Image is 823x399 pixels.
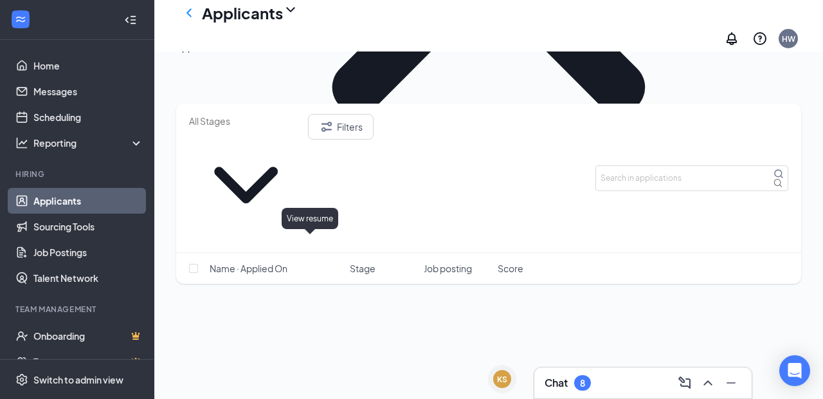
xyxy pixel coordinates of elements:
[721,373,741,393] button: Minimize
[674,373,695,393] button: ComposeMessage
[14,13,27,26] svg: WorkstreamLogo
[752,31,768,46] svg: QuestionInfo
[497,374,507,385] div: KS
[15,136,28,149] svg: Analysis
[319,119,334,135] svg: Filter
[773,169,784,179] svg: MagnifyingGlass
[677,375,692,391] svg: ComposeMessage
[189,114,303,128] input: All Stages
[308,114,374,140] button: Filter Filters
[33,214,143,239] a: Sourcing Tools
[498,262,523,275] span: Score
[580,378,585,389] div: 8
[723,375,739,391] svg: Minimize
[350,262,375,275] span: Stage
[210,262,287,275] span: Name · Applied On
[33,323,143,349] a: OnboardingCrown
[33,104,143,130] a: Scheduling
[33,53,143,79] a: Home
[283,2,298,17] svg: ChevronDown
[779,355,810,386] div: Open Intercom Messenger
[33,79,143,104] a: Messages
[15,169,141,180] div: Hiring
[202,2,283,24] h1: Applicants
[181,5,197,21] svg: ChevronLeft
[33,373,123,386] div: Switch to admin view
[124,14,137,26] svg: Collapse
[33,136,144,149] div: Reporting
[33,239,143,265] a: Job Postings
[700,375,716,391] svg: ChevronUp
[724,31,739,46] svg: Notifications
[33,265,143,291] a: Talent Network
[698,373,718,393] button: ChevronUp
[33,188,143,214] a: Applicants
[189,128,303,242] svg: ChevronDown
[33,349,143,375] a: TeamCrown
[595,165,788,191] input: Search in applications
[282,208,338,229] div: View resume
[782,33,795,44] div: HW
[424,262,472,275] span: Job posting
[15,304,141,315] div: Team Management
[545,376,568,390] h3: Chat
[15,373,28,386] svg: Settings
